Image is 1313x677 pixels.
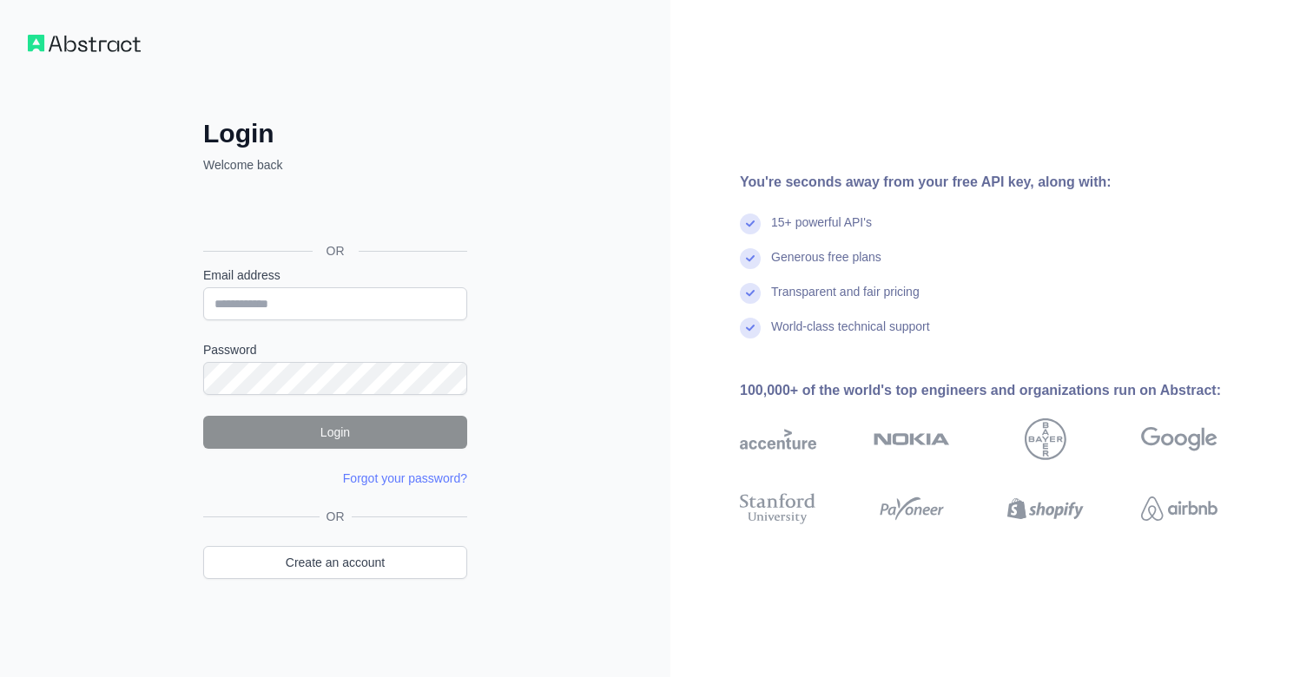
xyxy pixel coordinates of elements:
img: check mark [740,214,761,234]
div: Войти с аккаунтом Google (откроется в новой вкладке) [203,193,464,231]
img: nokia [874,418,950,460]
img: payoneer [874,490,950,528]
img: google [1141,418,1217,460]
img: shopify [1007,490,1084,528]
div: 15+ powerful API's [771,214,872,248]
div: Transparent and fair pricing [771,283,920,318]
button: Login [203,416,467,449]
div: World-class technical support [771,318,930,352]
label: Password [203,341,467,358]
img: accenture [740,418,816,460]
span: OR [320,508,352,525]
h2: Login [203,118,467,149]
div: 100,000+ of the world's top engineers and organizations run on Abstract: [740,380,1273,401]
img: check mark [740,318,761,338]
img: check mark [740,283,761,304]
label: Email address [203,266,467,284]
a: Forgot your password? [343,471,467,485]
div: Generous free plans [771,248,881,283]
img: bayer [1025,418,1066,460]
iframe: Кнопка "Войти с аккаунтом Google" [195,193,472,231]
img: airbnb [1141,490,1217,528]
img: Workflow [28,35,141,52]
img: stanford university [740,490,816,528]
div: You're seconds away from your free API key, along with: [740,172,1273,193]
p: Welcome back [203,156,467,174]
span: OR [313,242,359,260]
a: Create an account [203,546,467,579]
img: check mark [740,248,761,269]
